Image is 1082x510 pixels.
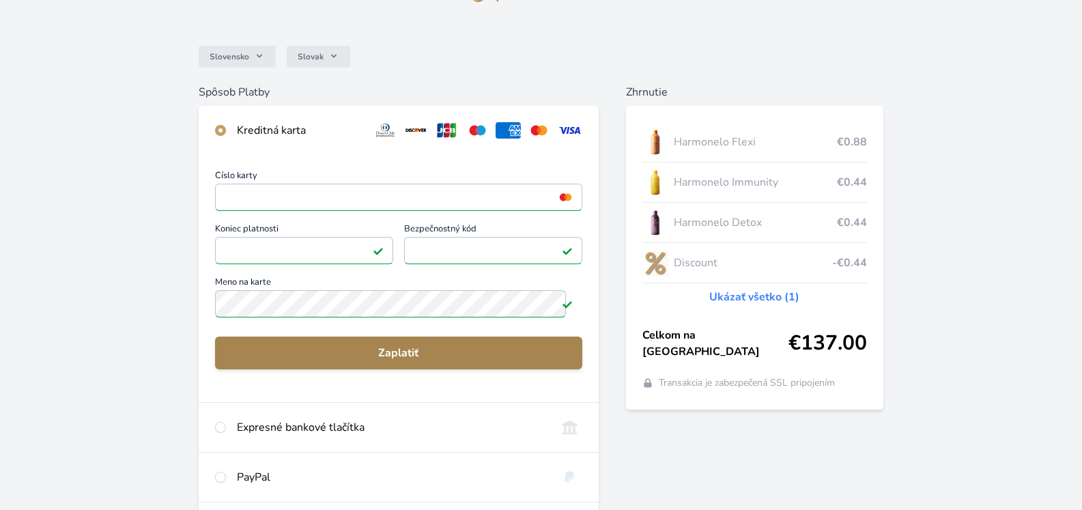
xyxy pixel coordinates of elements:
[562,245,573,256] img: Pole je platné
[562,298,573,309] img: Pole je platné
[496,122,521,139] img: amex.svg
[557,469,582,485] img: paypal.svg
[674,214,837,231] span: Harmonelo Detox
[215,337,582,369] button: Zaplatiť
[199,46,276,68] button: Slovensko
[642,246,668,280] img: discount-lo.png
[298,51,324,62] span: Slovak
[215,278,582,290] span: Meno na karte
[221,188,576,207] iframe: Iframe pre číslo karty
[837,174,867,190] span: €0.44
[642,165,668,199] img: IMMUNITY_se_stinem_x-lo.jpg
[221,241,387,260] iframe: Iframe pre deň vypršania platnosti
[215,225,393,237] span: Koniec platnosti
[642,206,668,240] img: DETOX_se_stinem_x-lo.jpg
[556,191,575,203] img: mc
[373,245,384,256] img: Pole je platné
[832,255,867,271] span: -€0.44
[557,419,582,436] img: onlineBanking_SK.svg
[642,125,668,159] img: CLEAN_FLEXI_se_stinem_x-hi_(1)-lo.jpg
[373,122,398,139] img: diners.svg
[557,122,582,139] img: visa.svg
[237,469,546,485] div: PayPal
[210,51,249,62] span: Slovensko
[674,174,837,190] span: Harmonelo Immunity
[237,419,546,436] div: Expresné bankové tlačítka
[837,214,867,231] span: €0.44
[674,134,837,150] span: Harmonelo Flexi
[434,122,459,139] img: jcb.svg
[404,225,582,237] span: Bezpečnostný kód
[215,171,582,184] span: Číslo karty
[626,84,883,100] h6: Zhrnutie
[237,122,362,139] div: Kreditná karta
[674,255,832,271] span: Discount
[526,122,552,139] img: mc.svg
[410,241,576,260] iframe: Iframe pre bezpečnostný kód
[642,327,788,360] span: Celkom na [GEOGRAPHIC_DATA]
[199,84,599,100] h6: Spôsob Platby
[215,290,566,317] input: Meno na kartePole je platné
[226,345,571,361] span: Zaplatiť
[287,46,350,68] button: Slovak
[659,376,835,390] span: Transakcia je zabezpečená SSL pripojením
[837,134,867,150] span: €0.88
[465,122,490,139] img: maestro.svg
[403,122,429,139] img: discover.svg
[788,331,867,356] span: €137.00
[709,289,799,305] a: Ukázať všetko (1)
